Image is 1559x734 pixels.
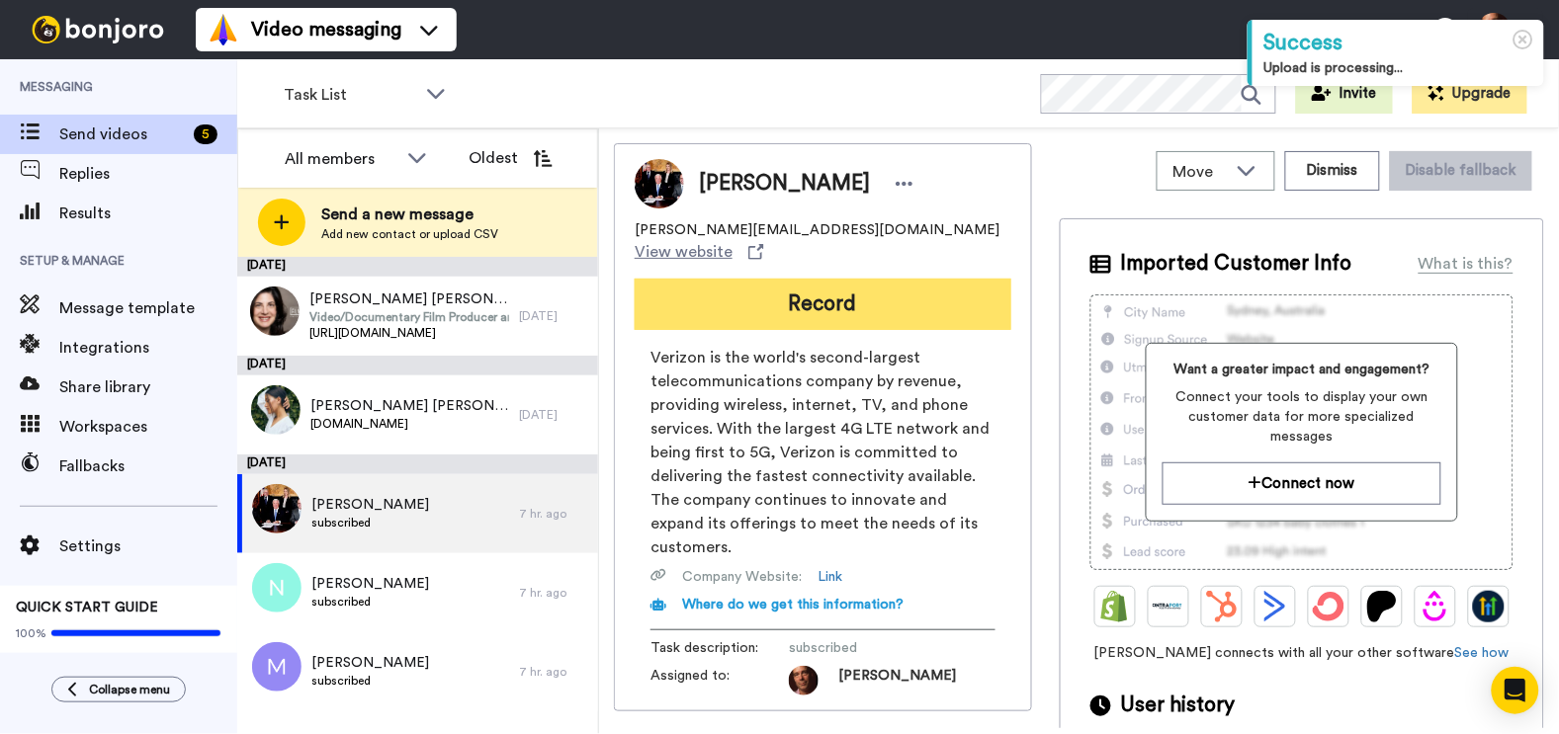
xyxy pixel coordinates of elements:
img: Ontraport [1153,591,1184,622]
div: Success [1264,28,1532,58]
div: All members [285,147,397,171]
span: subscribed [789,638,977,658]
button: Oldest [454,138,567,178]
span: Workspaces [59,415,237,439]
img: Patreon [1366,591,1398,622]
div: [DATE] [519,407,588,423]
span: Results [59,202,237,225]
button: Invite [1296,74,1393,114]
span: Integrations [59,336,237,360]
span: Video/Documentary Film Producer and PR Professional [309,309,509,325]
span: Add new contact or upload CSV [321,226,498,242]
div: Open Intercom Messenger [1492,667,1539,714]
span: Where do we get this information? [682,598,904,612]
div: [DATE] [237,454,598,474]
span: 100% [16,625,46,641]
button: Dismiss [1285,151,1380,191]
span: Message template [59,296,237,320]
img: Image of Mary Murphy [635,159,684,208]
span: Settings [59,534,237,558]
span: subscribed [311,673,429,689]
img: c276caa4-0e9c-4024-8b66-6be5ac0c4a27.jpg [250,286,300,336]
img: 64551168-3041-4381-a44a-839f8ed77a8e.jpg [252,484,302,533]
img: 12c2f1e3-bc4a-4141-8156-d94817f0c353-1575660272.jpg [789,666,819,695]
span: subscribed [311,515,429,530]
div: 7 hr. ago [519,506,588,522]
span: Send a new message [321,203,498,226]
span: [PERSON_NAME] [PERSON_NAME] [309,289,509,309]
span: Task List [284,83,416,107]
span: Move [1173,160,1227,184]
span: QUICK START GUIDE [16,601,158,614]
span: [PERSON_NAME] [838,666,956,695]
div: [DATE] [237,356,598,375]
img: GoHighLevel [1473,591,1505,622]
div: [DATE] [519,308,588,324]
button: Record [635,279,1011,330]
span: Fallbacks [59,454,237,478]
button: Collapse menu [51,677,186,702]
span: Imported Customer Info [1121,249,1352,279]
div: What is this? [1419,252,1514,276]
img: vm-color.svg [208,14,239,45]
div: 7 hr. ago [519,664,588,680]
img: ActiveCampaign [1259,591,1291,622]
img: Hubspot [1206,591,1238,622]
span: [PERSON_NAME] [311,495,429,515]
span: [URL][DOMAIN_NAME] [309,325,509,341]
span: Replies [59,162,237,186]
div: 5 [194,124,217,144]
button: Connect now [1163,462,1440,505]
button: Disable fallback [1390,151,1532,191]
span: Collapse menu [89,682,170,697]
img: Drip [1420,591,1451,622]
span: User history [1121,691,1236,720]
span: Connect your tools to display your own customer data for more specialized messages [1163,387,1440,447]
img: ConvertKit [1313,591,1344,622]
span: Send videos [59,122,186,146]
span: Task description : [650,638,789,658]
img: 641eba43-5d8a-40e4-bdf7-0d1ac7b21723.jpg [251,385,301,435]
a: View website [635,240,764,264]
span: [DOMAIN_NAME] [310,416,509,432]
img: Shopify [1099,591,1131,622]
span: [PERSON_NAME] [311,574,429,594]
span: [PERSON_NAME] connects with all your other software [1090,643,1514,663]
span: subscribed [311,594,429,610]
span: [PERSON_NAME][EMAIL_ADDRESS][DOMAIN_NAME] [635,220,999,240]
a: Link [818,567,842,587]
span: Company Website : [682,567,802,587]
span: [PERSON_NAME] [PERSON_NAME] [310,396,509,416]
img: n.png [252,563,302,612]
img: m.png [252,642,302,692]
span: View website [635,240,733,264]
span: [PERSON_NAME] [311,653,429,673]
div: Upload is processing... [1264,58,1532,78]
span: Want a greater impact and engagement? [1163,360,1440,379]
span: [PERSON_NAME] [699,169,870,199]
a: See how [1455,646,1510,660]
span: Video messaging [251,16,401,43]
span: Verizon is the world's second-largest telecommunications company by revenue, providing wireless, ... [650,346,996,559]
img: bj-logo-header-white.svg [24,16,172,43]
span: Assigned to: [650,666,789,695]
div: [DATE] [237,257,598,277]
button: Upgrade [1413,74,1527,114]
span: Share library [59,375,237,399]
div: 7 hr. ago [519,585,588,601]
